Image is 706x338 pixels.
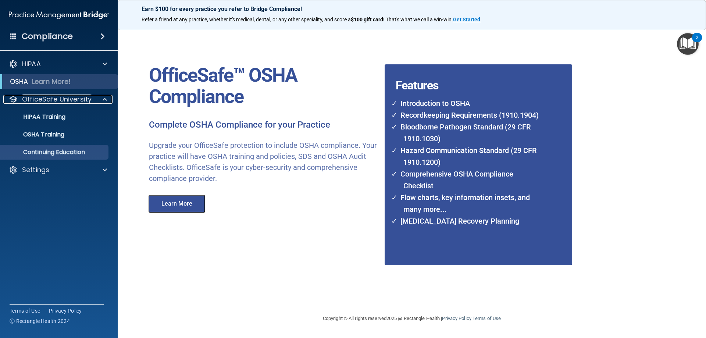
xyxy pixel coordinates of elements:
li: [MEDICAL_DATA] Recovery Planning [396,215,543,227]
p: Settings [22,166,49,174]
a: Privacy Policy [49,307,82,314]
button: Learn More [149,195,205,213]
p: HIPAA [22,60,41,68]
p: OSHA Training [5,131,64,138]
p: OfficeSafe™ OSHA Compliance [149,65,379,107]
li: Hazard Communication Standard (29 CFR 1910.1200) [396,145,543,168]
p: Earn $100 for every practice you refer to Bridge Compliance! [142,6,682,13]
span: ! That's what we call a win-win. [383,17,453,22]
h4: Features [385,64,553,79]
a: Terms of Use [473,316,501,321]
img: PMB logo [9,8,109,22]
span: Refer a friend at any practice, whether it's medical, dental, or any other speciality, and score a [142,17,351,22]
p: OSHA [10,77,28,86]
strong: Get Started [453,17,480,22]
p: Complete OSHA Compliance for your Practice [149,119,379,131]
div: Copyright © All rights reserved 2025 @ Rectangle Health | | [278,307,546,330]
li: Introduction to OSHA [396,97,543,109]
a: OfficeSafe University [9,95,107,104]
strong: $100 gift card [351,17,383,22]
p: Continuing Education [5,149,105,156]
li: Bloodborne Pathogen Standard (29 CFR 1910.1030) [396,121,543,145]
span: Ⓒ Rectangle Health 2024 [10,317,70,325]
a: Settings [9,166,107,174]
a: Get Started [453,17,481,22]
p: HIPAA Training [5,113,65,121]
a: HIPAA [9,60,107,68]
div: 2 [696,38,698,47]
p: OfficeSafe University [22,95,92,104]
p: Upgrade your OfficeSafe protection to include OSHA compliance. Your practice will have OSHA train... [149,140,379,184]
li: Recordkeeping Requirements (1910.1904) [396,109,543,121]
a: Privacy Policy [442,316,471,321]
a: Learn More [143,201,213,207]
li: Comprehensive OSHA Compliance Checklist [396,168,543,192]
p: Learn More! [32,77,71,86]
h4: Compliance [22,31,73,42]
li: Flow charts, key information insets, and many more... [396,192,543,215]
button: Open Resource Center, 2 new notifications [677,33,699,55]
a: Terms of Use [10,307,40,314]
